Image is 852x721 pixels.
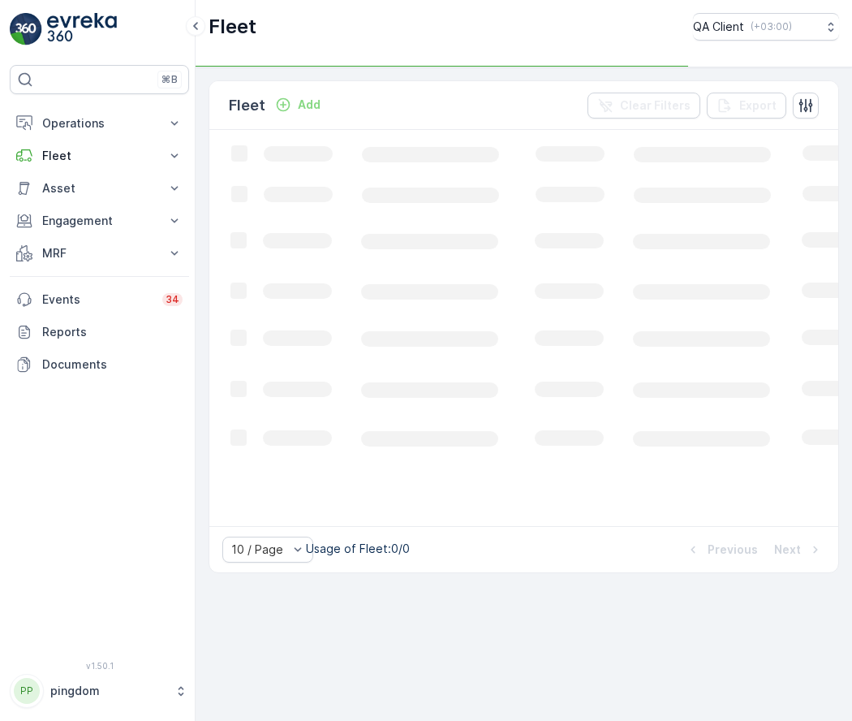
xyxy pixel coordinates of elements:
[707,93,786,119] button: Export
[751,20,792,33] p: ( +03:00 )
[42,356,183,373] p: Documents
[10,13,42,45] img: logo
[772,540,825,559] button: Next
[10,140,189,172] button: Fleet
[10,237,189,270] button: MRF
[620,97,691,114] p: Clear Filters
[42,180,157,196] p: Asset
[10,205,189,237] button: Engagement
[10,107,189,140] button: Operations
[10,172,189,205] button: Asset
[774,542,801,558] p: Next
[298,97,321,113] p: Add
[42,213,157,229] p: Engagement
[161,73,178,86] p: ⌘B
[10,283,189,316] a: Events34
[693,19,744,35] p: QA Client
[166,293,179,306] p: 34
[693,13,839,41] button: QA Client(+03:00)
[42,115,157,132] p: Operations
[42,245,157,261] p: MRF
[10,348,189,381] a: Documents
[10,316,189,348] a: Reports
[306,541,410,557] p: Usage of Fleet : 0/0
[42,291,153,308] p: Events
[14,678,40,704] div: PP
[50,683,166,699] p: pingdom
[47,13,117,45] img: logo_light-DOdMpM7g.png
[42,324,183,340] p: Reports
[10,674,189,708] button: PPpingdom
[269,95,327,114] button: Add
[229,94,265,117] p: Fleet
[587,93,700,119] button: Clear Filters
[10,661,189,671] span: v 1.50.1
[42,148,157,164] p: Fleet
[683,540,759,559] button: Previous
[209,14,256,40] p: Fleet
[708,542,758,558] p: Previous
[739,97,777,114] p: Export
